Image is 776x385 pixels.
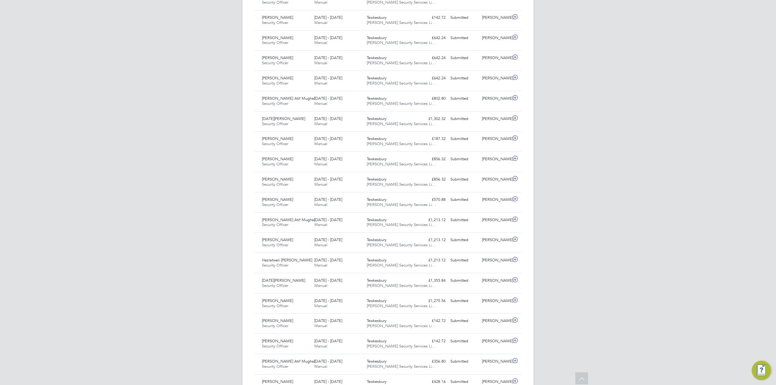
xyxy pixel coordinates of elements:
[314,35,342,40] span: [DATE] - [DATE]
[367,344,436,349] span: [PERSON_NAME] Security Services Li…
[262,156,293,161] span: [PERSON_NAME]
[416,174,448,184] div: £856.32
[367,182,436,187] span: [PERSON_NAME] Security Services Li…
[367,161,436,167] span: [PERSON_NAME] Security Services Li…
[314,161,327,167] span: Manual
[314,96,342,101] span: [DATE] - [DATE]
[367,15,386,20] span: Tewkesbury
[416,316,448,326] div: £142.72
[262,35,293,40] span: [PERSON_NAME]
[416,357,448,367] div: £356.80
[367,283,436,288] span: [PERSON_NAME] Security Services Li…
[367,359,386,364] span: Tewkesbury
[314,237,342,242] span: [DATE] - [DATE]
[262,60,288,65] span: Security Officer
[314,75,342,81] span: [DATE] - [DATE]
[314,136,342,141] span: [DATE] - [DATE]
[314,202,327,207] span: Manual
[314,217,342,222] span: [DATE] - [DATE]
[314,344,327,349] span: Manual
[367,318,386,323] span: Tewkesbury
[448,195,480,205] div: Submitted
[262,303,288,308] span: Security Officer
[448,73,480,83] div: Submitted
[448,215,480,225] div: Submitted
[416,33,448,43] div: £642.24
[367,156,386,161] span: Tewkesbury
[314,338,342,344] span: [DATE] - [DATE]
[416,215,448,225] div: £1,213.12
[314,379,342,384] span: [DATE] - [DATE]
[262,318,293,323] span: [PERSON_NAME]
[367,278,386,283] span: Tewkesbury
[314,141,327,146] span: Manual
[416,94,448,104] div: £802.80
[367,364,436,369] span: [PERSON_NAME] Security Services Li…
[367,202,436,207] span: [PERSON_NAME] Security Services Li…
[448,276,480,286] div: Submitted
[262,161,288,167] span: Security Officer
[262,20,288,25] span: Security Officer
[367,303,436,308] span: [PERSON_NAME] Security Services Li…
[314,60,327,65] span: Manual
[416,154,448,164] div: £856.32
[262,177,293,182] span: [PERSON_NAME]
[262,141,288,146] span: Security Officer
[314,222,327,227] span: Manual
[367,40,436,45] span: [PERSON_NAME] Security Services Li…
[262,283,288,288] span: Security Officer
[367,116,386,121] span: Tewkesbury
[480,94,511,104] div: [PERSON_NAME]
[416,134,448,144] div: £187.32
[262,364,288,369] span: Security Officer
[314,242,327,247] span: Manual
[448,94,480,104] div: Submitted
[314,55,342,60] span: [DATE] - [DATE]
[416,195,448,205] div: £570.88
[314,263,327,268] span: Manual
[262,40,288,45] span: Security Officer
[480,53,511,63] div: [PERSON_NAME]
[367,35,386,40] span: Tewkesbury
[314,197,342,202] span: [DATE] - [DATE]
[367,222,436,227] span: [PERSON_NAME] Security Services Li…
[262,298,293,303] span: [PERSON_NAME]
[314,182,327,187] span: Manual
[314,15,342,20] span: [DATE] - [DATE]
[448,114,480,124] div: Submitted
[367,323,436,328] span: [PERSON_NAME] Security Services Li…
[262,344,288,349] span: Security Officer
[367,101,436,106] span: [PERSON_NAME] Security Services Li…
[448,336,480,346] div: Submitted
[262,222,288,227] span: Security Officer
[448,53,480,63] div: Submitted
[262,197,293,202] span: [PERSON_NAME]
[416,276,448,286] div: £1,355.84
[480,316,511,326] div: [PERSON_NAME]
[367,197,386,202] span: Tewkesbury
[480,134,511,144] div: [PERSON_NAME]
[480,195,511,205] div: [PERSON_NAME]
[314,116,342,121] span: [DATE] - [DATE]
[262,217,315,222] span: [PERSON_NAME] Atif Mughal
[480,235,511,245] div: [PERSON_NAME]
[367,177,386,182] span: Tewkesbury
[448,134,480,144] div: Submitted
[262,116,305,121] span: [DATE][PERSON_NAME]
[262,338,293,344] span: [PERSON_NAME]
[262,75,293,81] span: [PERSON_NAME]
[262,121,288,126] span: Security Officer
[448,33,480,43] div: Submitted
[480,336,511,346] div: [PERSON_NAME]
[752,361,771,380] button: Engage Resource Center
[416,336,448,346] div: £142.72
[314,156,342,161] span: [DATE] - [DATE]
[262,136,293,141] span: [PERSON_NAME]
[480,215,511,225] div: [PERSON_NAME]
[314,323,327,328] span: Manual
[367,75,386,81] span: Tewkesbury
[416,13,448,23] div: £142.72
[480,73,511,83] div: [PERSON_NAME]
[314,359,342,364] span: [DATE] - [DATE]
[262,237,293,242] span: [PERSON_NAME]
